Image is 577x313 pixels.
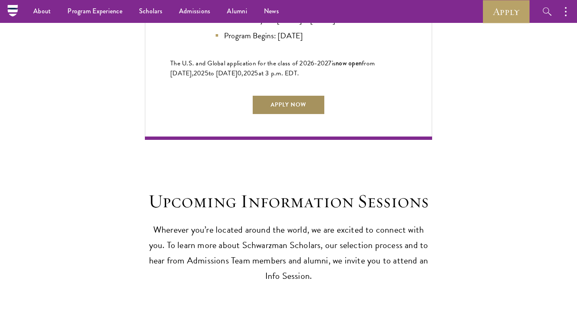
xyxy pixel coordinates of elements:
[170,58,375,78] span: from [DATE],
[216,30,361,42] li: Program Begins: [DATE]
[336,58,362,68] span: now open
[314,58,328,68] span: -202
[328,58,331,68] span: 7
[194,68,205,78] span: 202
[145,222,432,284] p: Wherever you’re located around the world, we are excited to connect with you. To learn more about...
[254,68,258,78] span: 5
[145,190,432,213] h2: Upcoming Information Sessions
[252,95,325,115] a: Apply Now
[244,68,255,78] span: 202
[311,58,314,68] span: 6
[241,68,243,78] span: ,
[332,58,336,68] span: is
[205,68,209,78] span: 5
[237,68,241,78] span: 0
[209,68,237,78] span: to [DATE]
[170,58,311,68] span: The U.S. and Global application for the class of 202
[259,68,299,78] span: at 3 p.m. EDT.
